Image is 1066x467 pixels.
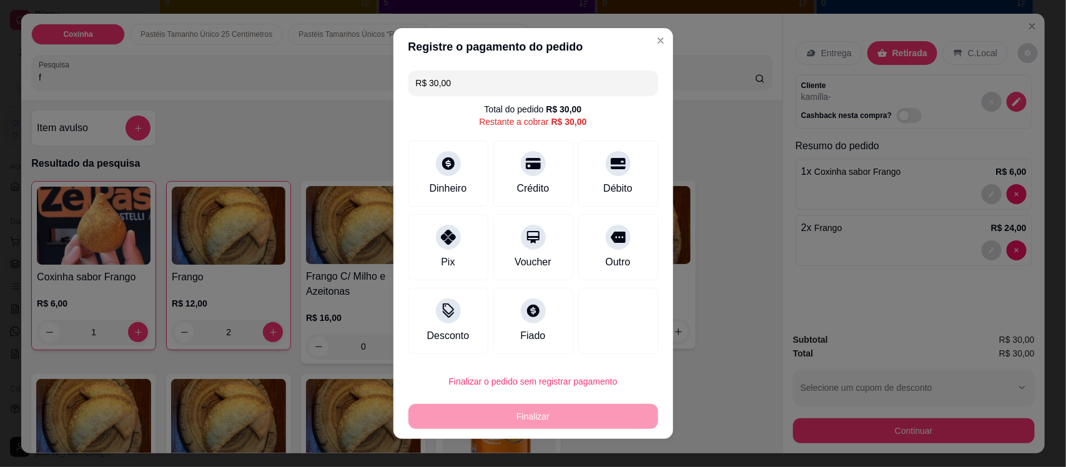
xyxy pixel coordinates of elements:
div: R$ 30,00 [546,103,582,116]
div: Total do pedido [485,103,582,116]
div: Desconto [427,328,470,343]
div: Débito [603,181,632,196]
button: Finalizar o pedido sem registrar pagamento [408,369,658,394]
button: Close [651,31,671,51]
div: Dinheiro [430,181,467,196]
div: Restante a cobrar [479,116,586,128]
header: Registre o pagamento do pedido [393,28,673,66]
div: Crédito [517,181,550,196]
div: Voucher [515,255,551,270]
div: Pix [441,255,455,270]
div: R$ 30,00 [551,116,587,128]
div: Fiado [520,328,545,343]
div: Outro [605,255,630,270]
input: Ex.: hambúrguer de cordeiro [416,71,651,96]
